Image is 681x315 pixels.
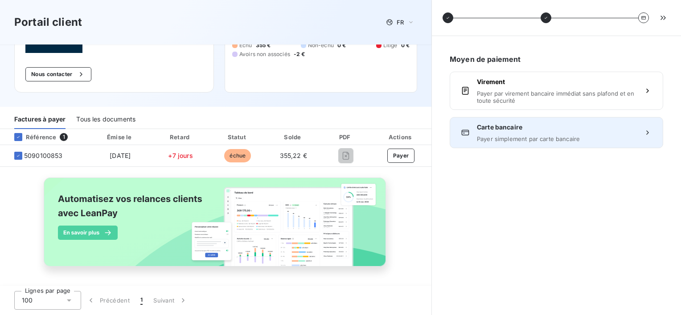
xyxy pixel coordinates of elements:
[168,152,193,159] span: +7 jours
[256,41,271,49] span: 355 €
[14,110,66,129] div: Factures à payer
[401,41,410,49] span: 0 €
[22,296,33,305] span: 100
[397,19,404,26] span: FR
[7,133,56,141] div: Référence
[90,133,150,141] div: Émise le
[477,77,636,86] span: Virement
[25,67,91,81] button: Nous contacter
[81,291,135,310] button: Précédent
[477,135,636,142] span: Payer simplement par carte bancaire
[14,14,82,30] h3: Portail client
[239,50,290,58] span: Avoirs non associés
[372,133,430,141] div: Actions
[268,133,319,141] div: Solde
[323,133,369,141] div: PDF
[450,54,663,65] h6: Moyen de paiement
[24,151,63,160] span: 5090100853
[211,133,264,141] div: Statut
[224,149,251,162] span: échue
[383,41,398,49] span: Litige
[280,152,307,159] span: 355,22 €
[153,133,208,141] div: Retard
[387,149,415,163] button: Payer
[337,41,346,49] span: 0 €
[135,291,148,310] button: 1
[239,41,252,49] span: Échu
[36,172,396,282] img: banner
[477,123,636,132] span: Carte bancaire
[308,41,334,49] span: Non-échu
[60,133,68,141] span: 1
[477,90,636,104] span: Payer par virement bancaire immédiat sans plafond et en toute sécurité
[148,291,193,310] button: Suivant
[294,50,305,58] span: -2 €
[110,152,131,159] span: [DATE]
[140,296,143,305] span: 1
[76,110,135,129] div: Tous les documents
